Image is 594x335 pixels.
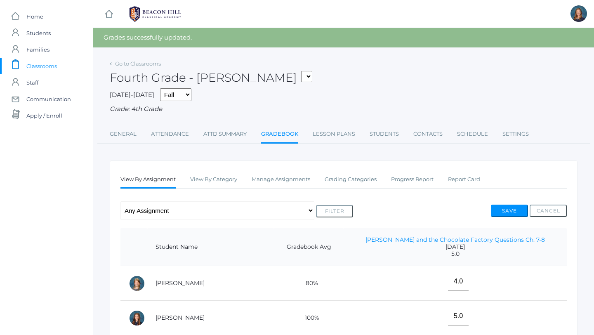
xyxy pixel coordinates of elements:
a: [PERSON_NAME] [156,279,205,287]
a: Lesson Plans [313,126,355,142]
a: Settings [502,126,529,142]
span: Home [26,8,43,25]
a: Schedule [457,126,488,142]
div: Grade: 4th Grade [110,104,577,114]
a: [PERSON_NAME] and the Chocolate Factory Questions Ch. 7-8 [365,236,545,243]
a: View By Category [190,171,237,188]
span: Students [26,25,51,41]
span: [DATE] [352,243,559,250]
span: Classrooms [26,58,57,74]
span: [DATE]-[DATE] [110,91,154,99]
span: Apply / Enroll [26,107,62,124]
span: 5.0 [352,250,559,257]
a: Progress Report [391,171,434,188]
a: [PERSON_NAME] [156,314,205,321]
div: Grades successfully updated. [93,28,594,47]
h2: Fourth Grade - [PERSON_NAME] [110,71,312,84]
div: Amelia Adams [129,275,145,292]
th: Gradebook Avg [274,228,344,266]
span: Families [26,41,49,58]
td: 80% [274,266,344,301]
a: Attd Summary [203,126,247,142]
a: General [110,126,137,142]
a: Go to Classrooms [115,60,161,67]
a: Grading Categories [325,171,377,188]
img: BHCALogos-05-308ed15e86a5a0abce9b8dd61676a3503ac9727e845dece92d48e8588c001991.png [124,4,186,24]
a: Attendance [151,126,189,142]
button: Cancel [530,205,567,217]
a: Students [370,126,399,142]
div: Claire Arnold [129,310,145,326]
a: Report Card [448,171,480,188]
th: Student Name [147,228,274,266]
div: Ellie Bradley [570,5,587,22]
a: Gradebook [261,126,298,144]
span: Communication [26,91,71,107]
a: View By Assignment [120,171,176,189]
button: Filter [316,205,353,217]
a: Contacts [413,126,443,142]
a: Manage Assignments [252,171,310,188]
span: Staff [26,74,38,91]
button: Save [491,205,528,217]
